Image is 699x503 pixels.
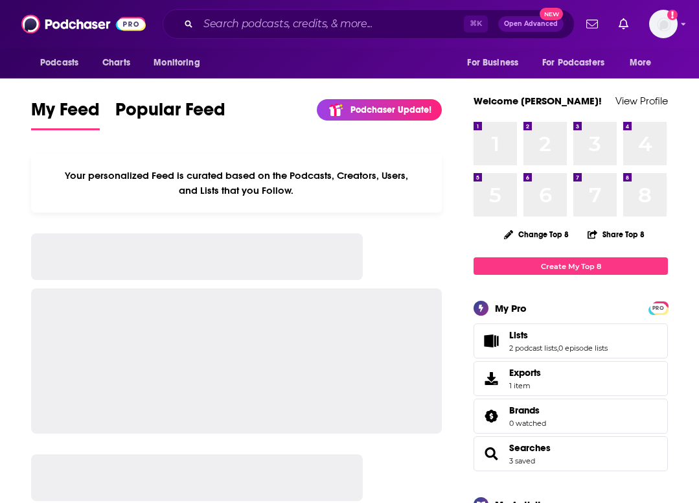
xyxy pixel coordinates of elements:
[31,154,442,213] div: Your personalized Feed is curated based on the Podcasts, Creators, Users, and Lists that you Follow.
[478,332,504,350] a: Lists
[21,12,146,36] img: Podchaser - Follow, Share and Rate Podcasts
[115,99,225,130] a: Popular Feed
[31,99,100,130] a: My Feed
[540,8,563,20] span: New
[478,445,504,463] a: Searches
[613,13,634,35] a: Show notifications dropdown
[474,95,602,107] a: Welcome [PERSON_NAME]!
[649,10,678,38] img: User Profile
[557,344,558,353] span: ,
[458,51,534,75] button: open menu
[474,399,668,434] span: Brands
[464,16,488,32] span: ⌘ K
[509,367,541,379] span: Exports
[31,99,100,128] span: My Feed
[509,456,535,465] a: 3 saved
[163,9,575,39] div: Search podcasts, credits, & more...
[504,21,558,27] span: Open Advanced
[509,381,541,390] span: 1 item
[509,329,528,341] span: Lists
[649,10,678,38] button: Show profile menu
[496,226,577,242] button: Change Top 8
[615,95,668,107] a: View Profile
[534,51,623,75] button: open menu
[474,323,668,358] span: Lists
[630,54,652,72] span: More
[650,303,666,313] span: PRO
[649,10,678,38] span: Logged in as TrevorC
[509,404,540,416] span: Brands
[498,16,564,32] button: Open AdvancedNew
[587,222,645,247] button: Share Top 8
[542,54,604,72] span: For Podcasters
[558,344,608,353] a: 0 episode lists
[474,257,668,275] a: Create My Top 8
[509,419,546,428] a: 0 watched
[621,51,668,75] button: open menu
[94,51,138,75] a: Charts
[350,104,431,115] p: Podchaser Update!
[509,442,551,454] a: Searches
[40,54,78,72] span: Podcasts
[144,51,216,75] button: open menu
[198,14,464,34] input: Search podcasts, credits, & more...
[509,404,546,416] a: Brands
[31,51,95,75] button: open menu
[478,407,504,425] a: Brands
[667,10,678,20] svg: Add a profile image
[581,13,603,35] a: Show notifications dropdown
[474,361,668,396] a: Exports
[509,329,608,341] a: Lists
[495,302,527,314] div: My Pro
[467,54,518,72] span: For Business
[154,54,200,72] span: Monitoring
[474,436,668,471] span: Searches
[650,303,666,312] a: PRO
[478,369,504,388] span: Exports
[509,344,557,353] a: 2 podcast lists
[115,99,225,128] span: Popular Feed
[102,54,130,72] span: Charts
